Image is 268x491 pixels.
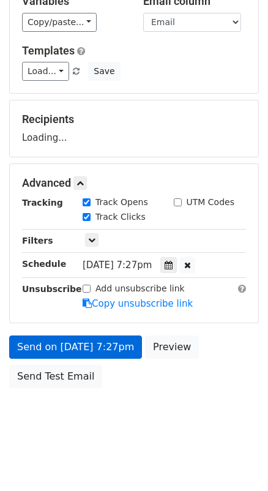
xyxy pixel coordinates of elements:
[22,176,246,190] h5: Advanced
[22,113,246,144] div: Loading...
[22,259,66,269] strong: Schedule
[22,13,97,32] a: Copy/paste...
[22,62,69,81] a: Load...
[207,432,268,491] div: 聊天小组件
[22,236,53,245] strong: Filters
[95,196,148,209] label: Track Opens
[9,335,142,359] a: Send on [DATE] 7:27pm
[83,298,193,309] a: Copy unsubscribe link
[145,335,199,359] a: Preview
[22,198,63,208] strong: Tracking
[95,282,185,295] label: Add unsubscribe link
[187,196,234,209] label: UTM Codes
[22,113,246,126] h5: Recipients
[22,44,75,57] a: Templates
[9,365,102,388] a: Send Test Email
[88,62,120,81] button: Save
[22,284,82,294] strong: Unsubscribe
[95,211,146,223] label: Track Clicks
[207,432,268,491] iframe: Chat Widget
[83,260,152,271] span: [DATE] 7:27pm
